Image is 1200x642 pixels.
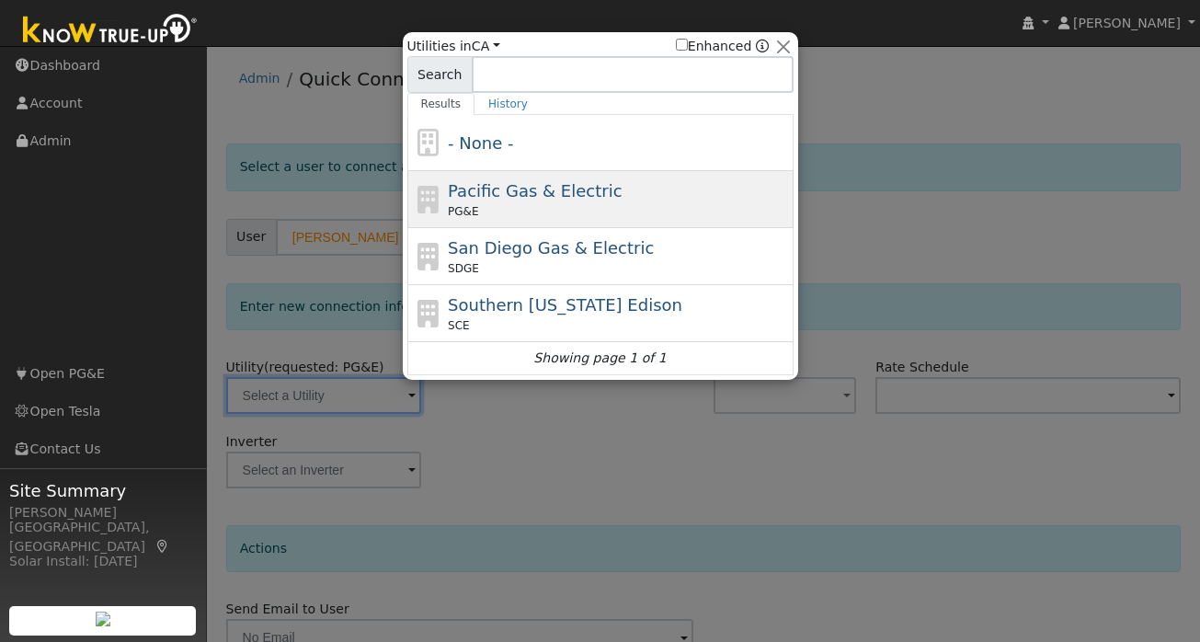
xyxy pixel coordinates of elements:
[676,37,752,56] label: Enhanced
[448,238,654,258] span: San Diego Gas & Electric
[448,260,479,277] span: SDGE
[448,181,622,201] span: Pacific Gas & Electric
[9,518,197,556] div: [GEOGRAPHIC_DATA], [GEOGRAPHIC_DATA]
[407,56,473,93] span: Search
[448,203,478,220] span: PG&E
[9,552,197,571] div: Solar Install: [DATE]
[96,612,110,626] img: retrieve
[676,39,688,51] input: Enhanced
[448,133,513,153] span: - None -
[676,37,770,56] span: Show enhanced providers
[448,317,470,334] span: SCE
[474,93,542,115] a: History
[448,295,682,315] span: Southern [US_STATE] Edison
[9,478,197,503] span: Site Summary
[756,39,769,53] a: Enhanced Providers
[1073,16,1181,30] span: [PERSON_NAME]
[407,37,500,56] span: Utilities in
[14,10,207,52] img: Know True-Up
[154,539,171,554] a: Map
[9,503,197,522] div: [PERSON_NAME]
[407,93,475,115] a: Results
[472,39,500,53] a: CA
[533,349,666,368] i: Showing page 1 of 1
